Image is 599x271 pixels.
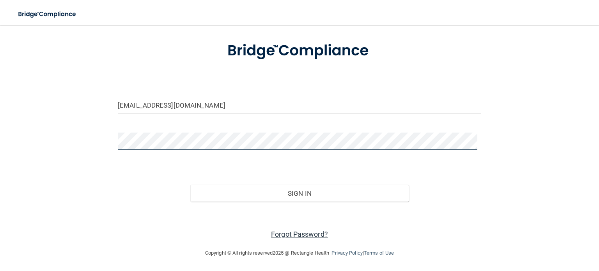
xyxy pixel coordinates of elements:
[331,250,362,256] a: Privacy Policy
[190,185,408,202] button: Sign In
[364,250,394,256] a: Terms of Use
[212,31,388,71] img: bridge_compliance_login_screen.278c3ca4.svg
[271,230,328,238] a: Forgot Password?
[12,6,83,22] img: bridge_compliance_login_screen.278c3ca4.svg
[157,241,442,266] div: Copyright © All rights reserved 2025 @ Rectangle Health | |
[118,96,481,114] input: Email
